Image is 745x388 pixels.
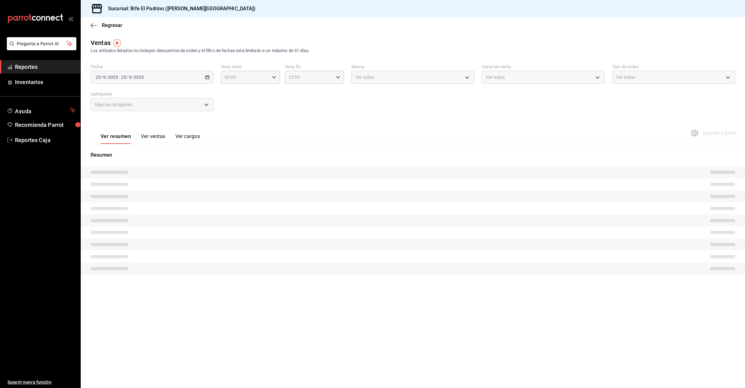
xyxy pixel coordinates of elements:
[91,65,214,69] label: Fecha
[7,37,76,50] button: Pregunta a Parrot AI
[129,75,132,80] input: --
[101,75,103,80] span: /
[95,101,133,108] span: Elige las categorías
[113,39,121,47] img: Tooltip marker
[612,65,735,69] label: Tipo de orden
[4,45,76,51] a: Pregunta a Parrot AI
[68,16,73,21] button: open_drawer_menu
[221,65,280,69] label: Hora inicio
[121,75,126,80] input: --
[91,22,122,28] button: Regresar
[175,133,200,144] button: Ver cargos
[15,63,75,71] span: Reportes
[91,151,735,159] p: Resumen
[482,65,605,69] label: Canal de venta
[15,106,67,114] span: Ayuda
[102,22,122,28] span: Regresar
[91,38,111,47] div: Ventas
[7,379,75,386] span: Sugerir nueva función
[126,75,128,80] span: /
[106,75,108,80] span: /
[616,74,635,80] span: Ver todos
[91,92,214,96] label: Categorías
[108,75,118,80] input: ----
[91,47,735,54] div: Los artículos listados no incluyen descuentos de orden y el filtro de fechas está limitado a un m...
[486,74,505,80] span: Ver todos
[15,136,75,144] span: Reportes Caja
[351,65,474,69] label: Marca
[355,74,374,80] span: Ver todas
[103,5,256,12] h3: Sucursal: Bife El Padrino ([PERSON_NAME][GEOGRAPHIC_DATA])
[101,133,200,144] div: navigation tabs
[17,41,67,47] span: Pregunta a Parrot AI
[285,65,344,69] label: Hora fin
[132,75,133,80] span: /
[15,78,75,86] span: Inventarios
[141,133,165,144] button: Ver ventas
[103,75,106,80] input: --
[95,75,101,80] input: --
[101,133,131,144] button: Ver resumen
[119,75,120,80] span: -
[133,75,144,80] input: ----
[15,121,75,129] span: Recomienda Parrot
